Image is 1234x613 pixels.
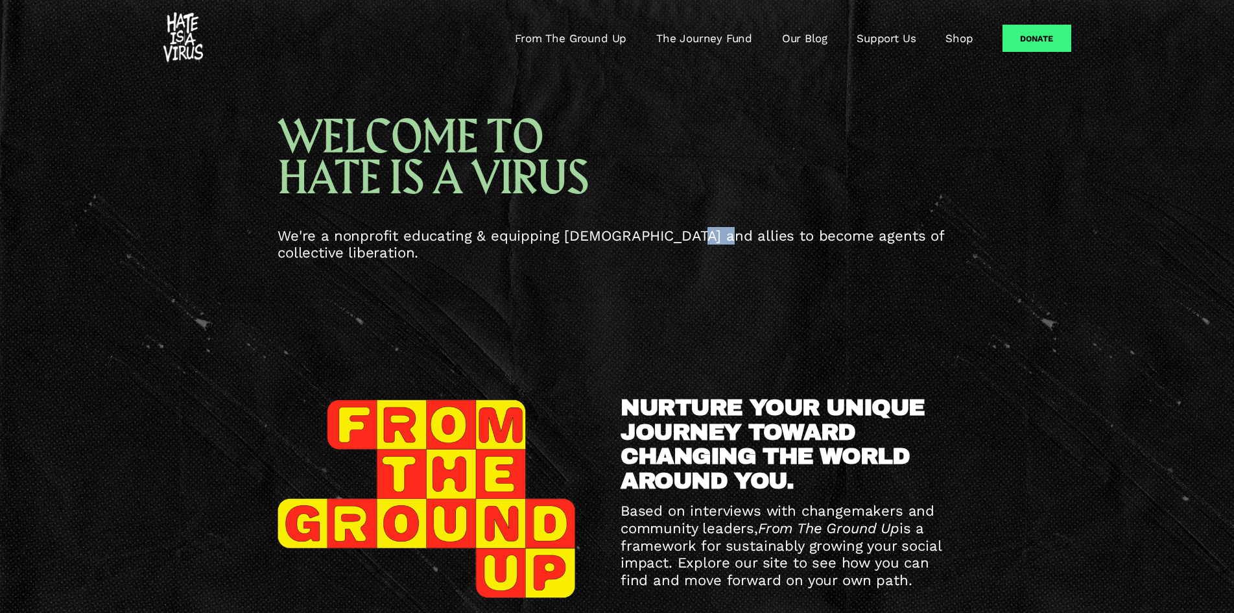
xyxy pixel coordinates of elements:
em: From The Ground Up [758,520,899,536]
a: From The Ground Up [515,30,626,46]
a: Our Blog [782,30,827,46]
span: Based on interviews with changemakers and community leaders, is a framework for sustainably growi... [621,502,946,588]
span: We're a nonprofit educating & equipping [DEMOGRAPHIC_DATA] and allies to become agents of collect... [278,227,949,261]
a: The Journey Fund [656,30,752,46]
span: WELCOME TO HATE IS A VIRUS [278,108,588,208]
img: #HATEISAVIRUS [163,12,203,64]
a: Shop [945,30,973,46]
a: Donate [1003,25,1071,52]
strong: NURTURE YOUR UNIQUE JOURNEY TOWARD CHANGING THE WORLD AROUND YOU. [621,395,931,493]
a: Support Us [857,30,916,46]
